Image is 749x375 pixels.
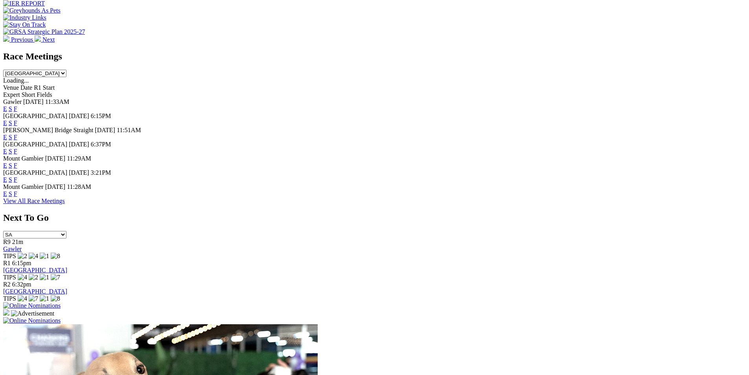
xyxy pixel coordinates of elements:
[3,120,7,126] a: E
[40,253,49,260] img: 1
[91,169,111,176] span: 3:21PM
[9,190,12,197] a: S
[67,183,91,190] span: 11:28AM
[3,84,19,91] span: Venue
[3,309,9,316] img: 15187_Greyhounds_GreysPlayCentral_Resize_SA_WebsiteBanner_300x115_2025.jpg
[11,310,54,317] img: Advertisement
[40,295,49,302] img: 1
[14,105,17,112] a: F
[3,7,61,14] img: Greyhounds As Pets
[3,127,93,133] span: [PERSON_NAME] Bridge Straight
[18,253,27,260] img: 2
[3,21,46,28] img: Stay On Track
[23,98,44,105] span: [DATE]
[35,35,41,42] img: chevron-right-pager-white.svg
[42,36,55,43] span: Next
[9,134,12,140] a: S
[3,98,22,105] span: Gawler
[3,77,29,84] span: Loading...
[91,141,111,148] span: 6:37PM
[3,260,11,266] span: R1
[3,36,35,43] a: Previous
[3,14,46,21] img: Industry Links
[34,84,55,91] span: R1 Start
[9,120,12,126] a: S
[3,28,85,35] img: GRSA Strategic Plan 2025-27
[95,127,115,133] span: [DATE]
[14,134,17,140] a: F
[14,120,17,126] a: F
[9,162,12,169] a: S
[3,253,16,259] span: TIPS
[40,274,49,281] img: 1
[3,148,7,155] a: E
[3,141,67,148] span: [GEOGRAPHIC_DATA]
[3,169,67,176] span: [GEOGRAPHIC_DATA]
[29,253,38,260] img: 4
[22,91,35,98] span: Short
[67,155,91,162] span: 11:29AM
[3,288,67,295] a: [GEOGRAPHIC_DATA]
[117,127,141,133] span: 11:51AM
[51,274,60,281] img: 7
[3,190,7,197] a: E
[3,281,11,288] span: R2
[18,295,27,302] img: 4
[12,281,31,288] span: 6:32pm
[51,295,60,302] img: 8
[29,274,38,281] img: 2
[3,183,44,190] span: Mount Gambier
[91,113,111,119] span: 6:15PM
[3,35,9,42] img: chevron-left-pager-white.svg
[3,317,61,324] img: Online Nominations
[3,267,67,273] a: [GEOGRAPHIC_DATA]
[14,148,17,155] a: F
[14,176,17,183] a: F
[9,148,12,155] a: S
[3,212,746,223] h2: Next To Go
[18,274,27,281] img: 4
[3,238,11,245] span: R9
[69,113,89,119] span: [DATE]
[3,246,22,252] a: Gawler
[69,169,89,176] span: [DATE]
[3,274,16,281] span: TIPS
[3,51,746,62] h2: Race Meetings
[3,113,67,119] span: [GEOGRAPHIC_DATA]
[45,155,66,162] span: [DATE]
[3,198,65,204] a: View All Race Meetings
[14,162,17,169] a: F
[20,84,32,91] span: Date
[3,155,44,162] span: Mount Gambier
[3,105,7,112] a: E
[29,295,38,302] img: 7
[3,162,7,169] a: E
[14,190,17,197] a: F
[3,302,61,309] img: Online Nominations
[37,91,52,98] span: Fields
[45,183,66,190] span: [DATE]
[3,134,7,140] a: E
[3,295,16,302] span: TIPS
[51,253,60,260] img: 8
[35,36,55,43] a: Next
[3,91,20,98] span: Expert
[11,36,33,43] span: Previous
[12,260,31,266] span: 6:15pm
[69,141,89,148] span: [DATE]
[9,176,12,183] a: S
[45,98,70,105] span: 11:33AM
[3,176,7,183] a: E
[9,105,12,112] a: S
[12,238,23,245] span: 21m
